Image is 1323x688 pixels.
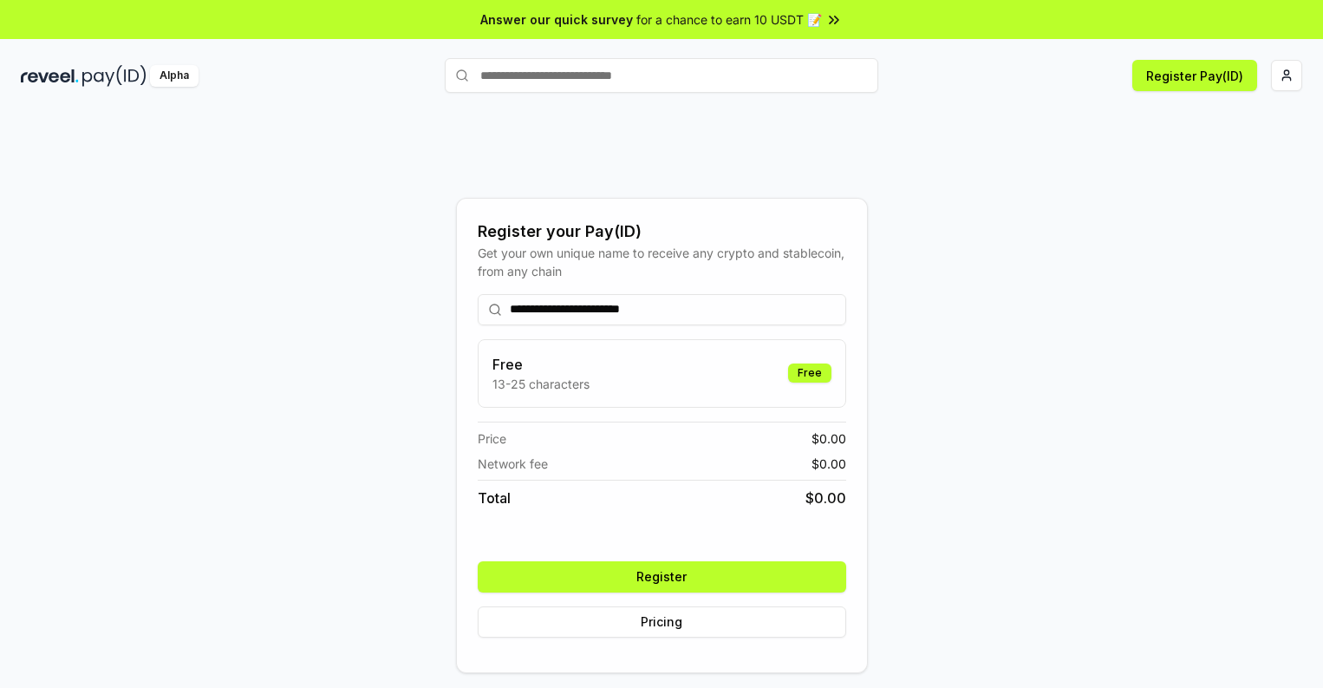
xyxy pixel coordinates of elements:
[478,429,506,448] span: Price
[478,244,846,280] div: Get your own unique name to receive any crypto and stablecoin, from any chain
[478,488,511,508] span: Total
[478,455,548,473] span: Network fee
[811,455,846,473] span: $ 0.00
[478,220,846,244] div: Register your Pay(ID)
[478,606,846,638] button: Pricing
[21,65,79,87] img: reveel_dark
[150,65,199,87] div: Alpha
[811,429,846,448] span: $ 0.00
[492,354,590,375] h3: Free
[788,364,831,383] div: Free
[1132,60,1257,91] button: Register Pay(ID)
[478,561,846,593] button: Register
[805,488,846,508] span: $ 0.00
[480,10,633,29] span: Answer our quick survey
[82,65,147,87] img: pay_id
[636,10,822,29] span: for a chance to earn 10 USDT 📝
[492,375,590,393] p: 13-25 characters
